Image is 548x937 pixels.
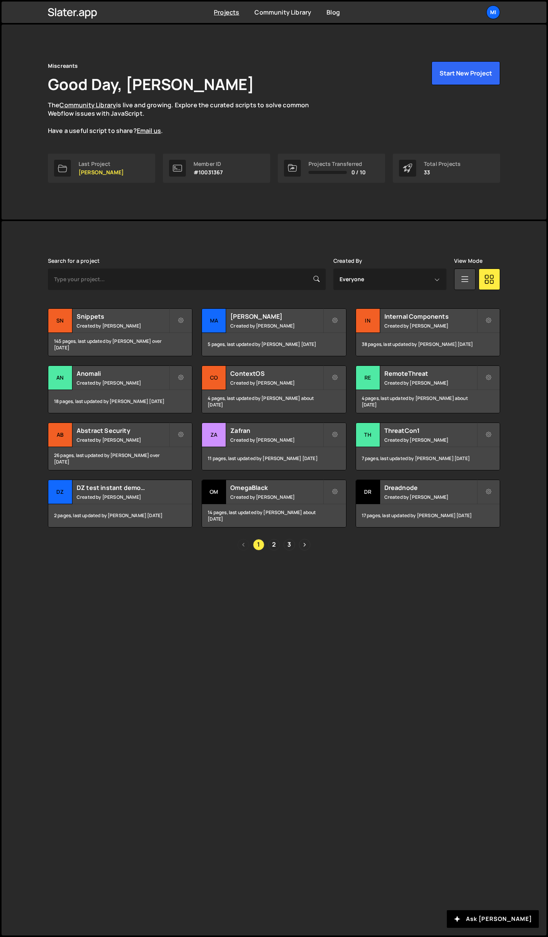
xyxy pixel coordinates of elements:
[356,480,380,504] div: Dr
[202,504,346,527] div: 14 pages, last updated by [PERSON_NAME] about [DATE]
[202,480,226,504] div: Om
[333,258,363,264] label: Created By
[230,369,323,378] h2: ContextOS
[79,161,124,167] div: Last Project
[356,480,500,527] a: Dr Dreadnode Created by [PERSON_NAME] 17 pages, last updated by [PERSON_NAME] [DATE]
[230,380,323,386] small: Created by [PERSON_NAME]
[48,101,324,135] p: The is live and growing. Explore the curated scripts to solve common Webflow issues with JavaScri...
[454,258,482,264] label: View Mode
[48,447,192,470] div: 26 pages, last updated by [PERSON_NAME] over [DATE]
[202,365,346,413] a: Co ContextOS Created by [PERSON_NAME] 4 pages, last updated by [PERSON_NAME] about [DATE]
[308,161,366,167] div: Projects Transferred
[384,494,477,500] small: Created by [PERSON_NAME]
[202,480,346,527] a: Om OmegaBlack Created by [PERSON_NAME] 14 pages, last updated by [PERSON_NAME] about [DATE]
[230,426,323,435] h2: Zafran
[447,910,539,928] button: Ask [PERSON_NAME]
[268,539,280,550] a: Page 2
[424,161,461,167] div: Total Projects
[77,494,169,500] small: Created by [PERSON_NAME]
[356,390,500,413] div: 4 pages, last updated by [PERSON_NAME] about [DATE]
[77,483,169,492] h2: DZ test instant demo (delete later)
[48,539,500,550] div: Pagination
[254,8,311,16] a: Community Library
[356,333,500,356] div: 38 pages, last updated by [PERSON_NAME] [DATE]
[48,504,192,527] div: 2 pages, last updated by [PERSON_NAME] [DATE]
[202,366,226,390] div: Co
[194,161,223,167] div: Member ID
[77,426,169,435] h2: Abstract Security
[356,308,500,356] a: In Internal Components Created by [PERSON_NAME] 38 pages, last updated by [PERSON_NAME] [DATE]
[202,333,346,356] div: 5 pages, last updated by [PERSON_NAME] [DATE]
[230,312,323,321] h2: [PERSON_NAME]
[77,437,169,443] small: Created by [PERSON_NAME]
[424,169,461,175] p: 33
[356,447,500,470] div: 7 pages, last updated by [PERSON_NAME] [DATE]
[77,380,169,386] small: Created by [PERSON_NAME]
[48,308,192,356] a: Sn Snippets Created by [PERSON_NAME] 145 pages, last updated by [PERSON_NAME] over [DATE]
[59,101,116,109] a: Community Library
[48,480,72,504] div: DZ
[202,423,226,447] div: Za
[356,504,500,527] div: 17 pages, last updated by [PERSON_NAME] [DATE]
[48,480,192,527] a: DZ DZ test instant demo (delete later) Created by [PERSON_NAME] 2 pages, last updated by [PERSON_...
[202,309,226,333] div: Ma
[202,308,346,356] a: Ma [PERSON_NAME] Created by [PERSON_NAME] 5 pages, last updated by [PERSON_NAME] [DATE]
[230,323,323,329] small: Created by [PERSON_NAME]
[432,61,500,85] button: Start New Project
[284,539,295,550] a: Page 3
[214,8,239,16] a: Projects
[486,5,500,19] a: Mi
[48,258,100,264] label: Search for a project
[384,437,477,443] small: Created by [PERSON_NAME]
[299,539,310,550] a: Next page
[351,169,366,175] span: 0 / 10
[356,423,500,470] a: Th ThreatCon1 Created by [PERSON_NAME] 7 pages, last updated by [PERSON_NAME] [DATE]
[48,74,254,95] h1: Good Day, [PERSON_NAME]
[137,126,161,135] a: Email us
[77,369,169,378] h2: Anomali
[202,390,346,413] div: 4 pages, last updated by [PERSON_NAME] about [DATE]
[48,423,72,447] div: Ab
[356,423,380,447] div: Th
[48,269,326,290] input: Type your project...
[48,423,192,470] a: Ab Abstract Security Created by [PERSON_NAME] 26 pages, last updated by [PERSON_NAME] over [DATE]
[356,309,380,333] div: In
[194,169,223,175] p: #10031367
[230,437,323,443] small: Created by [PERSON_NAME]
[48,365,192,413] a: An Anomali Created by [PERSON_NAME] 18 pages, last updated by [PERSON_NAME] [DATE]
[384,380,477,386] small: Created by [PERSON_NAME]
[77,312,169,321] h2: Snippets
[356,365,500,413] a: Re RemoteThreat Created by [PERSON_NAME] 4 pages, last updated by [PERSON_NAME] about [DATE]
[48,366,72,390] div: An
[48,309,72,333] div: Sn
[384,369,477,378] h2: RemoteThreat
[202,447,346,470] div: 11 pages, last updated by [PERSON_NAME] [DATE]
[384,426,477,435] h2: ThreatCon1
[202,423,346,470] a: Za Zafran Created by [PERSON_NAME] 11 pages, last updated by [PERSON_NAME] [DATE]
[48,61,78,70] div: Miscreants
[48,333,192,356] div: 145 pages, last updated by [PERSON_NAME] over [DATE]
[384,312,477,321] h2: Internal Components
[356,366,380,390] div: Re
[230,483,323,492] h2: OmegaBlack
[77,323,169,329] small: Created by [PERSON_NAME]
[79,169,124,175] p: [PERSON_NAME]
[327,8,340,16] a: Blog
[384,483,477,492] h2: Dreadnode
[230,494,323,500] small: Created by [PERSON_NAME]
[48,154,155,183] a: Last Project [PERSON_NAME]
[384,323,477,329] small: Created by [PERSON_NAME]
[48,390,192,413] div: 18 pages, last updated by [PERSON_NAME] [DATE]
